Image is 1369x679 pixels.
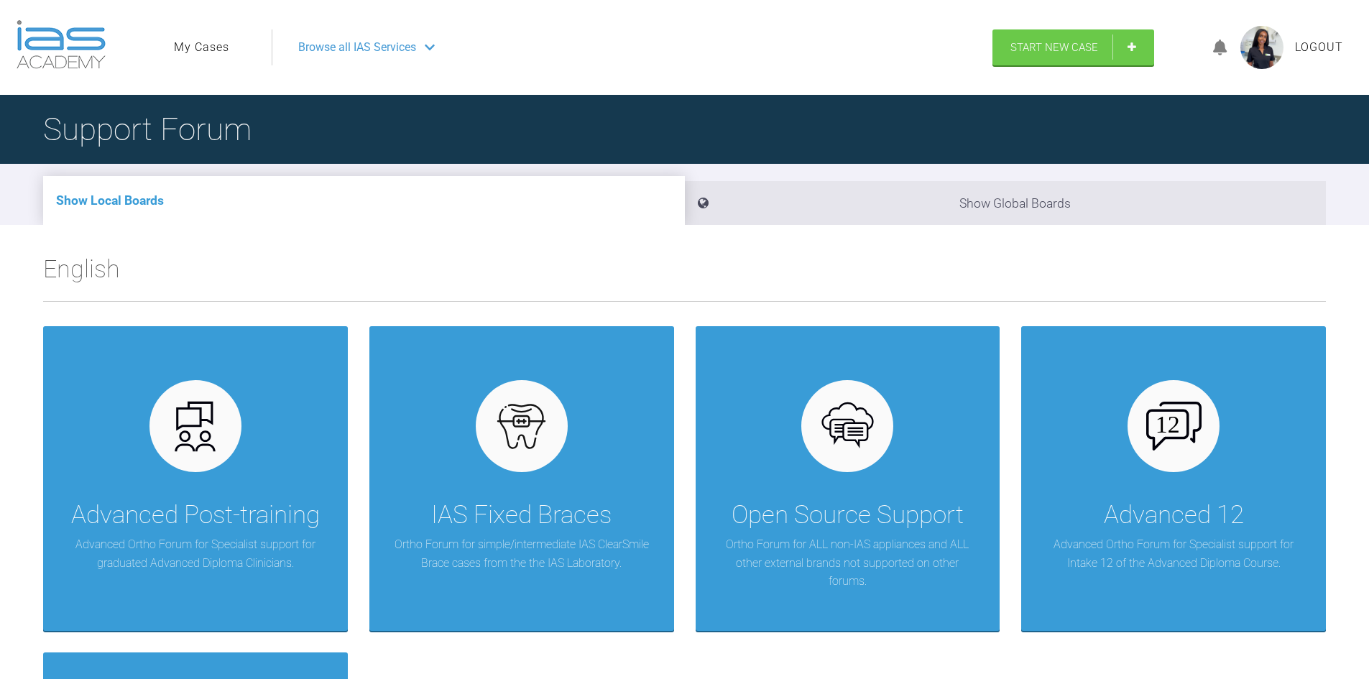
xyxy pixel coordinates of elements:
img: logo-light.3e3ef733.png [17,20,106,69]
img: fixed.9f4e6236.svg [494,399,549,454]
h2: English [43,249,1326,301]
a: Open Source SupportOrtho Forum for ALL non-IAS appliances and ALL other external brands not suppo... [696,326,1000,631]
a: Start New Case [992,29,1154,65]
a: My Cases [174,38,229,57]
div: Open Source Support [732,495,964,535]
span: Start New Case [1010,41,1098,54]
img: profile.png [1240,26,1283,69]
div: Advanced Post-training [71,495,320,535]
li: Show Global Boards [685,181,1327,225]
a: IAS Fixed BracesOrtho Forum for simple/intermediate IAS ClearSmile Brace cases from the the IAS L... [369,326,674,631]
p: Advanced Ortho Forum for Specialist support for Intake 12 of the Advanced Diploma Course. [1043,535,1304,572]
a: Advanced 12Advanced Ortho Forum for Specialist support for Intake 12 of the Advanced Diploma Course. [1021,326,1326,631]
p: Ortho Forum for simple/intermediate IAS ClearSmile Brace cases from the the IAS Laboratory. [391,535,653,572]
div: IAS Fixed Braces [431,495,612,535]
p: Advanced Ortho Forum for Specialist support for graduated Advanced Diploma Clinicians. [65,535,326,572]
img: advanced-12.503f70cd.svg [1146,402,1202,451]
a: Logout [1295,38,1343,57]
a: Advanced Post-trainingAdvanced Ortho Forum for Specialist support for graduated Advanced Diploma ... [43,326,348,631]
img: advanced.73cea251.svg [167,399,223,454]
span: Browse all IAS Services [298,38,416,57]
li: Show Local Boards [43,176,685,225]
h1: Support Forum [43,104,252,154]
img: opensource.6e495855.svg [820,399,875,454]
div: Advanced 12 [1104,495,1244,535]
p: Ortho Forum for ALL non-IAS appliances and ALL other external brands not supported on other forums. [717,535,979,591]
